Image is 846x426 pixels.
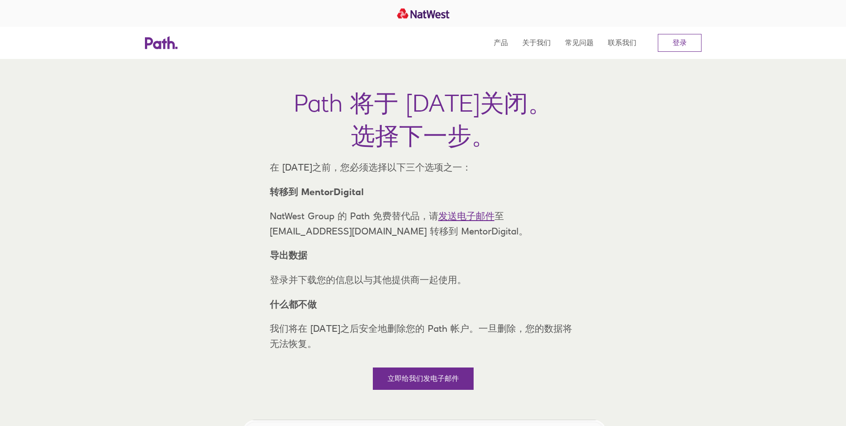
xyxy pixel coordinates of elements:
[263,160,584,175] p: 在 [DATE]之前，您必须选择以下三个选项之一：
[522,27,551,59] a: 关于我们
[494,27,508,59] a: 产品
[494,38,508,48] font: 产品
[263,321,584,351] p: 我们将在 [DATE]之后安全地删除您的 Path 帐户。一旦删除，您的数据将无法恢复。
[565,27,594,59] a: 常见问题
[270,186,364,197] strong: 转移到 MentorDigital
[373,368,474,390] a: 立即给我们发电子邮件
[658,34,702,52] a: 登录
[270,299,317,310] strong: 什么都不做
[294,88,552,153] h1: Path 将于 [DATE]关闭。 选择下一步。
[565,38,594,48] font: 常见问题
[608,38,636,48] font: 联系我们
[608,27,636,59] a: 联系我们
[522,38,551,48] font: 关于我们
[263,272,584,288] p: 登录并下载您的信息以与其他提供商一起使用。
[270,250,307,261] strong: 导出数据
[438,210,495,221] a: 发送电子邮件
[263,209,584,238] p: NatWest Group 的 Path 免费替代品，请 至 [EMAIL_ADDRESS][DOMAIN_NAME] 转移到 MentorDigital。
